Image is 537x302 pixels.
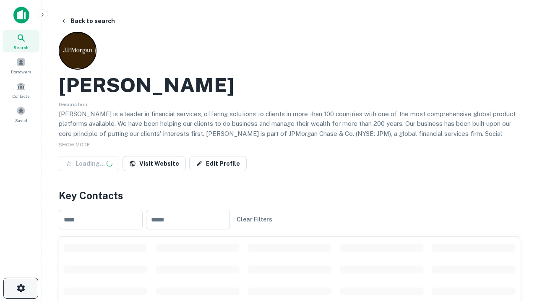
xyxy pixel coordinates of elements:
[59,73,234,97] h2: [PERSON_NAME]
[233,212,276,227] button: Clear Filters
[13,7,29,23] img: capitalize-icon.png
[59,109,520,159] p: [PERSON_NAME] is a leader in financial services, offering solutions to clients in more than 100 c...
[495,208,537,248] iframe: Chat Widget
[11,68,31,75] span: Borrowers
[59,142,90,148] span: SHOW MORE
[15,117,27,124] span: Saved
[59,188,520,203] h4: Key Contacts
[3,78,39,101] a: Contacts
[13,93,29,99] span: Contacts
[3,30,39,52] a: Search
[123,156,186,171] a: Visit Website
[13,44,29,51] span: Search
[57,13,118,29] button: Back to search
[59,102,87,107] span: Description
[3,103,39,125] a: Saved
[189,156,247,171] a: Edit Profile
[3,54,39,77] a: Borrowers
